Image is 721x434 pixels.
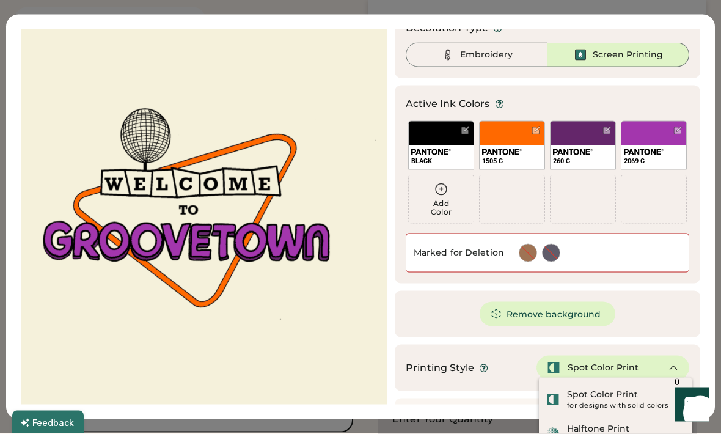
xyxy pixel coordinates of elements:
div: BLACK [411,156,471,166]
div: Spot Color Print [567,389,638,401]
div: for designs with solid colors [567,401,684,411]
div: Spot Color Print [568,362,639,374]
div: Printing Style [406,361,474,375]
button: Remove background [480,302,616,326]
div: Marked for Deletion [414,247,504,259]
img: 1024px-Pantone_logo.svg.png [411,149,451,155]
div: 2069 C [624,156,684,166]
img: 1024px-Pantone_logo.svg.png [482,149,522,155]
img: spot-color-green.svg [546,393,560,406]
iframe: Front Chat [663,379,716,432]
div: 1505 C [482,156,542,166]
img: Ink%20-%20Selected.svg [573,48,588,62]
div: 260 C [553,156,613,166]
img: 1024px-Pantone_logo.svg.png [624,149,664,155]
img: 1024px-Pantone_logo.svg.png [553,149,593,155]
img: spot-color-green.svg [547,361,560,375]
div: Active Ink Colors [406,97,490,111]
img: Thread%20-%20Unselected.svg [441,48,455,62]
div: Add Color [409,199,474,216]
div: Embroidery [460,49,513,61]
div: Screen Printing [593,49,663,61]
